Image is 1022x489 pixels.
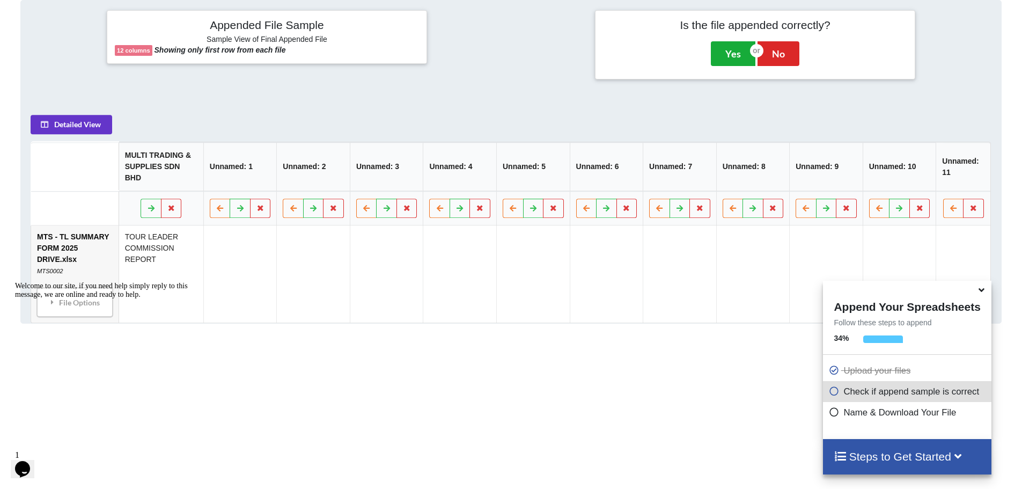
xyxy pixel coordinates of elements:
[823,297,991,313] h4: Append Your Spreadsheets
[570,142,643,191] th: Unnamed: 6
[117,47,150,54] b: 12 columns
[711,41,755,66] button: Yes
[4,4,197,21] div: Welcome to our site, if you need help simply reply to this message, we are online and ready to help.
[828,385,988,398] p: Check if append sample is correct
[828,364,988,377] p: Upload your files
[155,46,286,54] b: Showing only first row from each file
[834,334,849,342] b: 34 %
[31,225,119,323] td: MTS - TL SUMMARY FORM 2025 DRIVE.xlsx
[4,4,177,21] span: Welcome to our site, if you need help simply reply to this message, we are online and ready to help.
[936,142,991,191] th: Unnamed: 11
[863,142,936,191] th: Unnamed: 10
[11,446,45,478] iframe: chat widget
[603,18,907,32] h4: Is the file appended correctly?
[758,41,799,66] button: No
[119,142,203,191] th: MULTI TRADING & SUPPLIES SDN BHD
[496,142,570,191] th: Unnamed: 5
[423,142,497,191] th: Unnamed: 4
[277,142,350,191] th: Unnamed: 2
[643,142,716,191] th: Unnamed: 7
[823,317,991,328] p: Follow these steps to append
[203,142,277,191] th: Unnamed: 1
[834,450,980,463] h4: Steps to Get Started
[115,35,419,46] h6: Sample View of Final Appended File
[716,142,790,191] th: Unnamed: 8
[115,18,419,33] h4: Appended File Sample
[350,142,423,191] th: Unnamed: 3
[828,406,988,419] p: Name & Download Your File
[790,142,863,191] th: Unnamed: 9
[11,278,204,441] iframe: chat widget
[37,268,63,274] i: MTS0002
[119,225,203,323] td: TOUR LEADER COMMISSION REPORT
[31,115,112,134] button: Detailed View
